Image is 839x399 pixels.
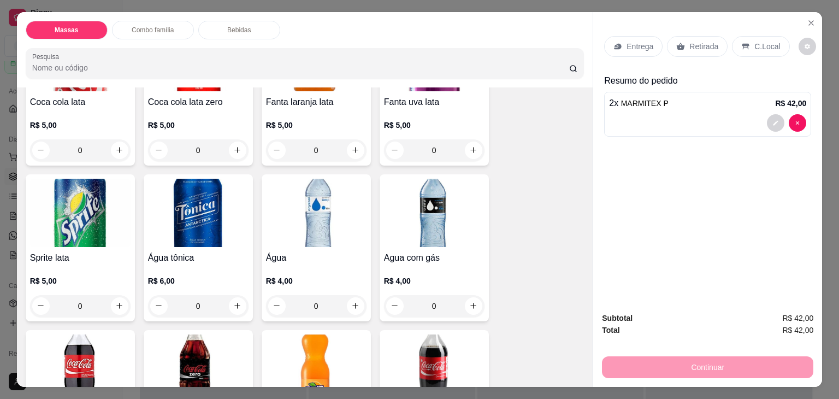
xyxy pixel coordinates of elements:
p: Combo família [132,26,174,34]
button: decrease-product-quantity [268,142,286,159]
img: product-image [384,179,485,247]
h4: Coca cola lata [30,96,131,109]
button: decrease-product-quantity [386,297,404,315]
h4: Fanta laranja lata [266,96,367,109]
button: increase-product-quantity [111,142,128,159]
button: decrease-product-quantity [150,142,168,159]
button: decrease-product-quantity [268,297,286,315]
strong: Total [602,326,619,335]
button: decrease-product-quantity [32,142,50,159]
p: R$ 5,00 [30,275,131,286]
label: Pesquisa [32,52,63,61]
p: Bebidas [227,26,251,34]
h4: Agua com gás [384,251,485,265]
p: R$ 5,00 [30,120,131,131]
p: Massas [55,26,78,34]
p: R$ 6,00 [148,275,249,286]
strong: Subtotal [602,314,633,322]
span: MARMITEX P [621,99,669,108]
button: increase-product-quantity [465,297,482,315]
button: increase-product-quantity [111,297,128,315]
h4: Água tônica [148,251,249,265]
span: R$ 42,00 [782,324,813,336]
p: R$ 5,00 [148,120,249,131]
p: Retirada [689,41,718,52]
p: C.Local [754,41,780,52]
button: decrease-product-quantity [767,114,784,132]
button: decrease-product-quantity [32,297,50,315]
p: R$ 5,00 [266,120,367,131]
h4: Água [266,251,367,265]
p: Entrega [627,41,653,52]
p: Resumo do pedido [604,74,811,87]
button: decrease-product-quantity [150,297,168,315]
span: R$ 42,00 [782,312,813,324]
button: decrease-product-quantity [386,142,404,159]
button: increase-product-quantity [347,297,364,315]
p: 2 x [609,97,668,110]
button: decrease-product-quantity [789,114,806,132]
button: increase-product-quantity [229,142,246,159]
h4: Fanta uva lata [384,96,485,109]
button: increase-product-quantity [347,142,364,159]
button: Close [802,14,820,32]
img: product-image [148,179,249,247]
button: increase-product-quantity [229,297,246,315]
p: R$ 5,00 [384,120,485,131]
p: R$ 4,00 [384,275,485,286]
button: increase-product-quantity [465,142,482,159]
h4: Coca cola lata zero [148,96,249,109]
input: Pesquisa [32,62,569,73]
p: R$ 42,00 [775,98,806,109]
h4: Sprite lata [30,251,131,265]
img: product-image [266,179,367,247]
button: decrease-product-quantity [799,38,816,55]
p: R$ 4,00 [266,275,367,286]
img: product-image [30,179,131,247]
